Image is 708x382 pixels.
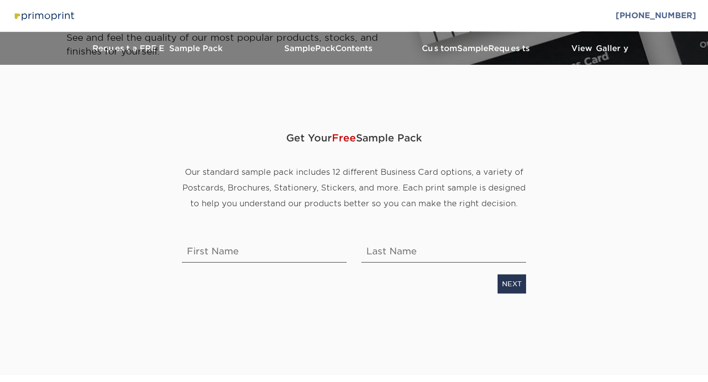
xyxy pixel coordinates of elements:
a: Request a FREE Sample Pack [59,32,256,65]
span: Sample [457,44,488,53]
a: NEXT [498,274,526,293]
h3: Custom Requests [403,44,551,53]
span: Our standard sample pack includes 12 different Business Card options, a variety of Postcards, Bro... [182,167,526,208]
a: View Gallery [551,32,649,65]
h3: View Gallery [551,44,649,53]
img: Primoprint [12,9,76,23]
span: Free [332,132,356,144]
a: [PHONE_NUMBER] [616,11,696,20]
h3: Request a FREE Sample Pack [59,44,256,53]
span: Get Your Sample Pack [182,123,526,153]
p: See and feel the quality of our most popular products, stocks, and finishes for yourself. [66,31,403,58]
a: CustomSampleRequests [403,32,551,65]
